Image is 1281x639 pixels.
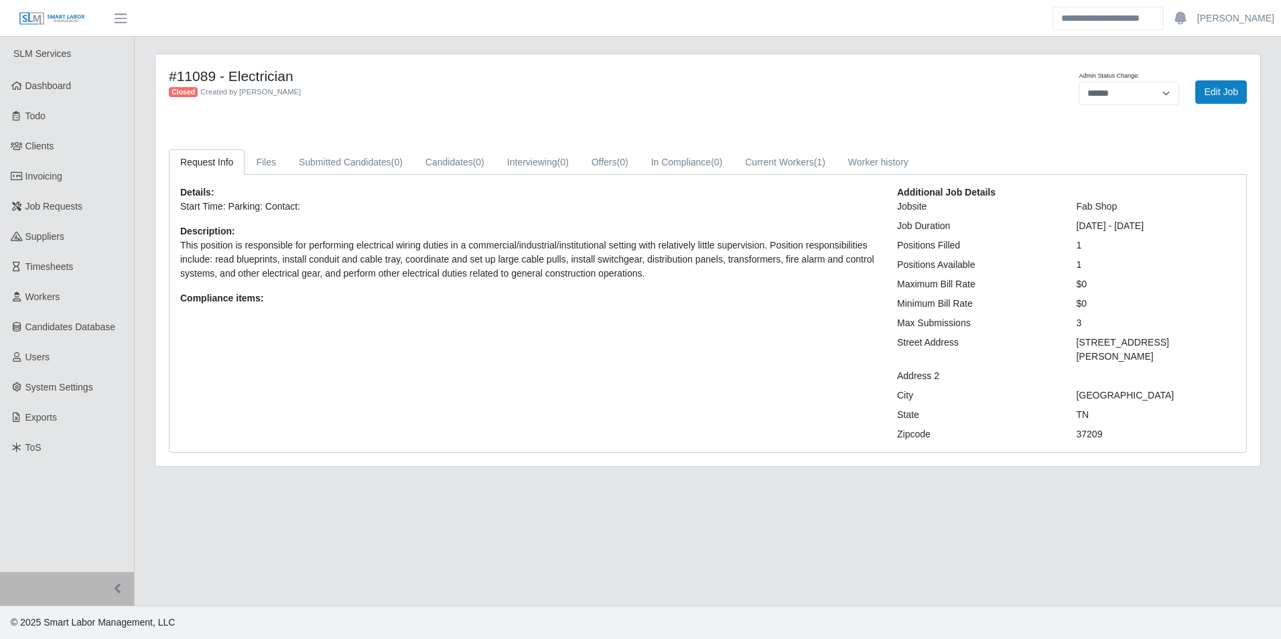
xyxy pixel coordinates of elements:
[887,369,1067,383] div: Address 2
[391,157,403,167] span: (0)
[25,412,57,423] span: Exports
[617,157,628,167] span: (0)
[1195,80,1247,104] a: Edit Job
[580,149,640,175] a: Offers
[837,149,920,175] a: Worker history
[1066,336,1245,364] div: [STREET_ADDRESS][PERSON_NAME]
[25,171,62,182] span: Invoicing
[1066,408,1245,422] div: TN
[897,187,996,198] b: Additional Job Details
[287,149,414,175] a: Submitted Candidates
[25,231,64,242] span: Suppliers
[887,238,1067,253] div: Positions Filled
[180,293,263,303] b: Compliance items:
[13,48,71,59] span: SLM Services
[887,427,1067,441] div: Zipcode
[1197,11,1274,25] a: [PERSON_NAME]
[1066,388,1245,403] div: [GEOGRAPHIC_DATA]
[1066,277,1245,291] div: $0
[1066,219,1245,233] div: [DATE] - [DATE]
[19,11,86,26] img: SLM Logo
[414,149,496,175] a: Candidates
[887,277,1067,291] div: Maximum Bill Rate
[887,297,1067,311] div: Minimum Bill Rate
[734,149,837,175] a: Current Workers
[169,87,198,98] span: Closed
[25,291,60,302] span: Workers
[245,149,287,175] a: Files
[200,88,301,96] span: Created by [PERSON_NAME]
[887,258,1067,272] div: Positions Available
[25,111,46,121] span: Todo
[180,226,235,236] b: Description:
[1066,316,1245,330] div: 3
[1079,72,1139,81] label: Admin Status Change:
[887,408,1067,422] div: State
[887,200,1067,214] div: Jobsite
[557,157,569,167] span: (0)
[180,238,877,281] p: This position is responsible for performing electrical wiring duties in a commercial/industrial/i...
[11,617,175,628] span: © 2025 Smart Labor Management, LLC
[25,352,50,362] span: Users
[180,187,214,198] b: Details:
[25,382,93,393] span: System Settings
[711,157,722,167] span: (0)
[25,141,54,151] span: Clients
[887,219,1067,233] div: Job Duration
[887,336,1067,364] div: Street Address
[180,200,877,214] p: Start Time: Parking: Contact:
[25,80,72,91] span: Dashboard
[169,149,245,175] a: Request Info
[1066,427,1245,441] div: 37209
[1066,238,1245,253] div: 1
[814,157,825,167] span: (1)
[887,316,1067,330] div: Max Submissions
[640,149,734,175] a: In Compliance
[169,68,789,84] h4: #11089 - Electrician
[25,261,74,272] span: Timesheets
[473,157,484,167] span: (0)
[25,201,83,212] span: Job Requests
[1053,7,1164,30] input: Search
[887,388,1067,403] div: City
[25,442,42,453] span: ToS
[496,149,580,175] a: Interviewing
[1066,200,1245,214] div: Fab Shop
[1066,258,1245,272] div: 1
[1066,297,1245,311] div: $0
[25,322,116,332] span: Candidates Database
